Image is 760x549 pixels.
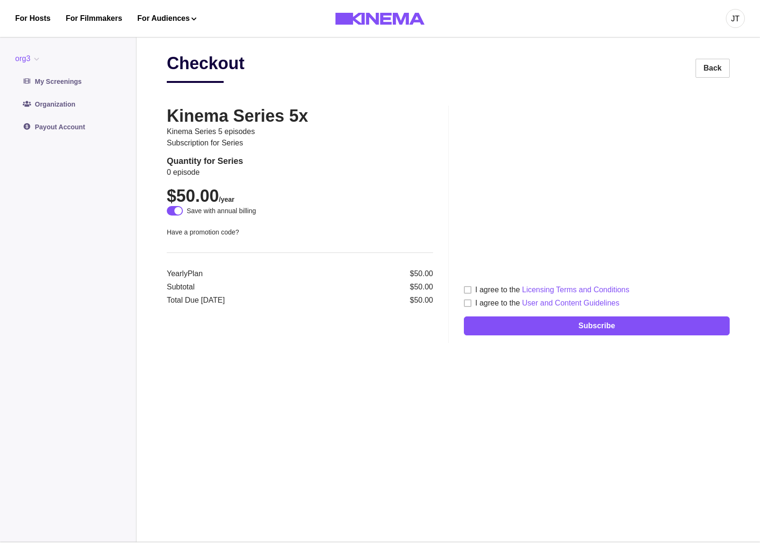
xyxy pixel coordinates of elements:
[696,59,730,78] a: Back
[167,295,299,306] p: Total Due [DATE]
[731,13,740,25] div: JT
[167,227,433,237] p: Have a promotion code?
[475,297,619,309] div: I agree to the
[522,299,619,307] a: User and Content Guidelines
[167,186,433,206] h2: $50.00
[167,156,433,167] h2: Quantity for Series
[167,53,244,83] h2: Checkout
[301,295,433,306] p: $50.00
[15,53,43,64] button: org3
[137,13,197,24] button: For Audiences
[167,106,433,126] h2: Kinema Series 5x
[167,281,299,293] p: Subtotal
[15,72,121,91] a: My Screenings
[66,13,122,24] a: For Filmmakers
[219,196,235,203] span: /year
[167,126,433,137] p: Kinema Series 5 episodes
[167,137,433,149] p: Subscription for
[15,117,121,136] a: Payout Account
[462,104,732,278] iframe: Secure payment input frame
[167,167,433,178] p: 0 episode
[475,284,629,296] div: I agree to the
[15,13,51,24] a: For Hosts
[301,268,433,279] p: $50.00
[15,95,121,114] a: Organization
[222,139,243,147] span: series
[301,281,433,293] p: $50.00
[464,316,730,335] button: Subscribe
[522,286,630,294] a: Licensing Terms and Conditions
[187,206,256,216] p: Save with annual billing
[167,268,299,279] p: Yearly Plan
